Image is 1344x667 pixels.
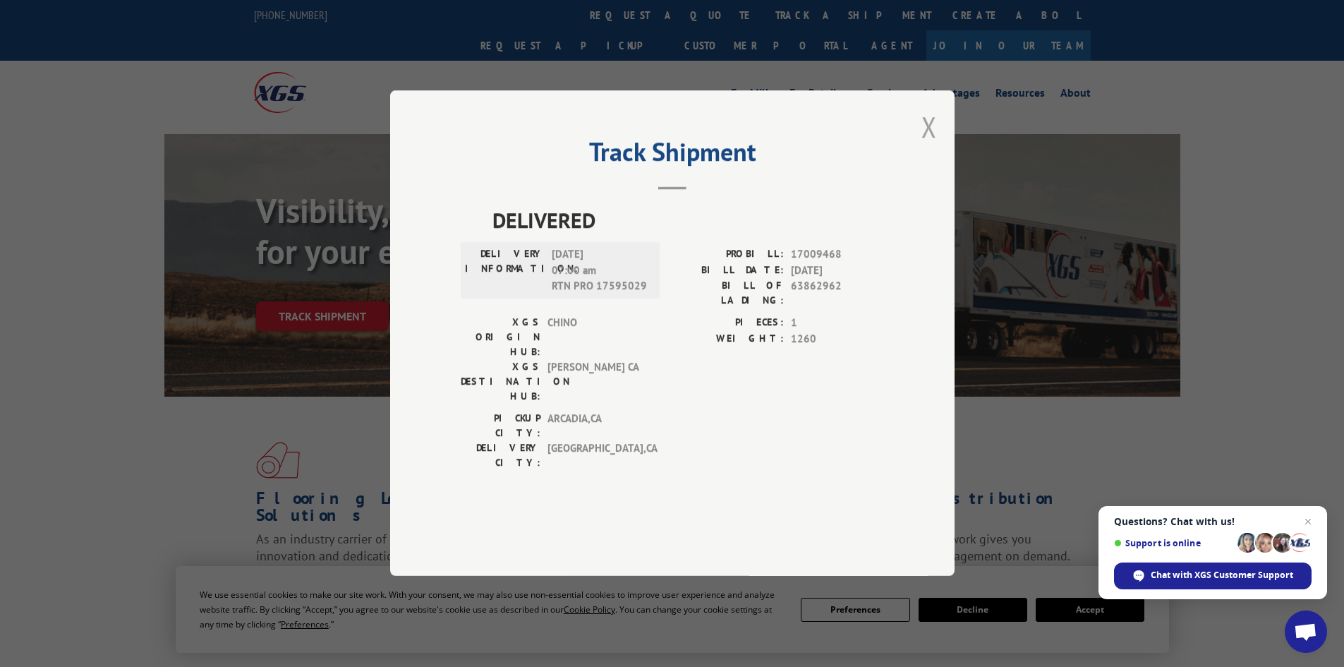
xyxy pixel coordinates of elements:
[1114,516,1312,527] span: Questions? Chat with us!
[492,205,884,236] span: DELIVERED
[672,316,784,332] label: PIECES:
[791,316,884,332] span: 1
[465,247,545,295] label: DELIVERY INFORMATION:
[1151,569,1293,582] span: Chat with XGS Customer Support
[1285,611,1327,653] a: Open chat
[547,360,643,404] span: [PERSON_NAME] CA
[461,411,540,441] label: PICKUP CITY:
[1114,538,1233,548] span: Support is online
[791,279,884,308] span: 63862962
[547,441,643,471] span: [GEOGRAPHIC_DATA] , CA
[552,247,647,295] span: [DATE] 07:00 am RTN PRO 17595029
[921,108,937,145] button: Close modal
[791,331,884,347] span: 1260
[547,316,643,360] span: CHINO
[672,331,784,347] label: WEIGHT:
[1114,563,1312,589] span: Chat with XGS Customer Support
[461,441,540,471] label: DELIVERY CITY:
[791,263,884,279] span: [DATE]
[672,279,784,308] label: BILL OF LADING:
[672,263,784,279] label: BILL DATE:
[672,247,784,263] label: PROBILL:
[547,411,643,441] span: ARCADIA , CA
[461,142,884,169] h2: Track Shipment
[461,360,540,404] label: XGS DESTINATION HUB:
[791,247,884,263] span: 17009468
[461,316,540,360] label: XGS ORIGIN HUB:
